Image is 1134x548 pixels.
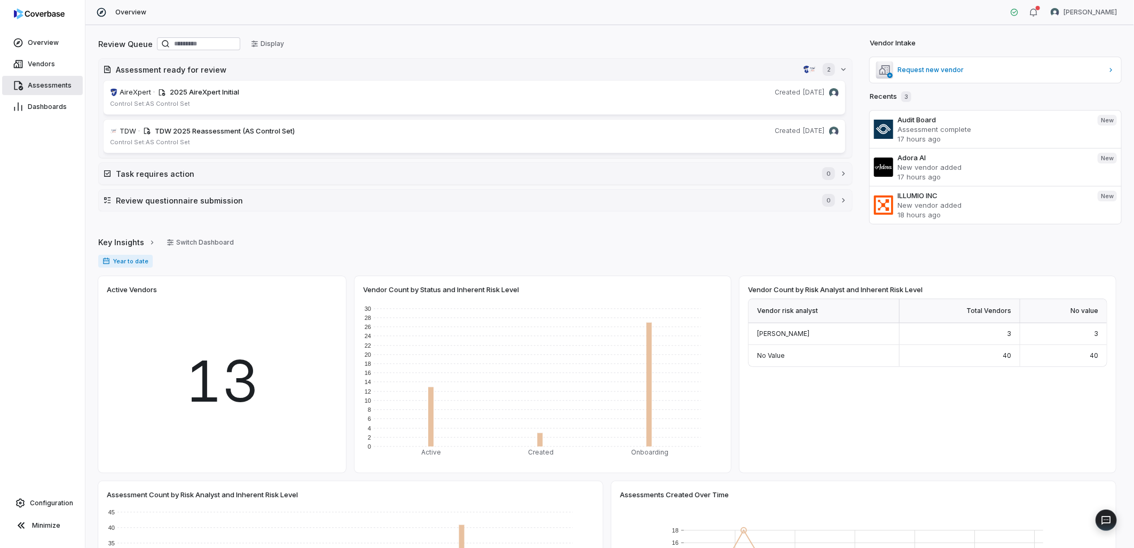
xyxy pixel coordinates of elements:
img: Raquel Wilson avatar [1051,8,1059,17]
span: Configuration [30,499,73,507]
span: 3 [1007,330,1011,338]
button: Review questionnaire submission0 [99,190,852,211]
a: Key Insights [98,231,156,254]
span: Active Vendors [107,285,157,294]
span: Overview [28,38,59,47]
text: 20 [365,351,371,358]
p: 17 hours ago [897,172,1089,182]
span: Year to date [98,255,153,268]
img: Raquel Wilson avatar [829,88,839,98]
span: [DATE] [802,127,825,135]
a: Dashboards [2,97,83,116]
span: Overview [115,8,146,17]
text: 4 [368,425,371,432]
a: Adora AINew vendor added17 hours agoNew [870,148,1121,186]
h2: Review questionnaire submission [116,195,812,206]
div: No value [1020,299,1107,323]
text: 10 [365,397,371,404]
span: 0 [822,194,835,207]
span: Dashboards [28,103,67,111]
span: Assessment Count by Risk Analyst and Inherent Risk Level [107,490,298,499]
span: Assessments [28,81,72,90]
span: Request new vendor [897,66,1103,74]
span: New [1098,115,1117,126]
h2: Recents [870,91,911,102]
text: 35 [108,540,115,546]
span: Minimize [32,521,60,530]
span: TDW [120,126,136,137]
p: 17 hours ago [897,134,1089,144]
img: Raquel Wilson avatar [829,127,839,136]
text: 0 [368,443,371,450]
h3: Audit Board [897,115,1089,124]
span: · [153,87,155,98]
h2: Task requires action [116,168,812,179]
text: 16 [672,539,679,546]
text: 28 [365,315,371,321]
text: 8 [368,406,371,413]
span: Control Set: AS Control Set [110,138,190,146]
span: 2025 AireXpert Initial [170,88,239,96]
span: Vendors [28,60,55,68]
a: Assessments [2,76,83,95]
text: 6 [368,416,371,422]
text: 2 [368,434,371,441]
span: · [138,126,140,137]
a: ILLUMIO INCNew vendor added18 hours agoNew [870,186,1121,224]
span: Created [775,127,800,135]
span: 3 [1094,330,1098,338]
span: TDW 2025 Reassessment (AS Control Set) [155,127,295,135]
p: New vendor added [897,200,1089,210]
img: logo-D7KZi-bG.svg [14,9,65,19]
h2: Vendor Intake [870,38,916,49]
a: Request new vendor [870,57,1121,83]
span: Control Set: AS Control Set [110,100,190,107]
button: Task requires action0 [99,163,852,184]
span: Created [775,88,800,97]
div: Total Vendors [900,299,1020,323]
div: Vendor risk analyst [749,299,900,323]
a: tdwandco.comTDW· TDW 2025 Reassessment (AS Control Set)Created[DATE]Raquel Wilson avatarControl S... [103,119,846,154]
a: Audit BoardAssessment complete17 hours agoNew [870,111,1121,148]
span: Vendor Count by Risk Analyst and Inherent Risk Level [748,285,923,294]
span: 13 [186,339,258,424]
text: 22 [365,342,371,349]
span: New [1098,153,1117,163]
button: Switch Dashboard [160,234,240,250]
button: Assessment ready for reviewairexpert.nettdwandco.com2 [99,59,852,80]
span: Key Insights [98,237,144,248]
a: airexpert.netAireXpert· 2025 AireXpert InitialCreated[DATE]Raquel Wilson avatarControl Set:AS Con... [103,80,846,115]
text: 14 [365,379,371,385]
h2: Review Queue [98,38,153,50]
span: [PERSON_NAME] [1064,8,1117,17]
h3: Adora AI [897,153,1089,162]
span: No Value [757,351,785,359]
p: New vendor added [897,162,1089,172]
text: 24 [365,333,371,339]
h2: Assessment ready for review [116,64,799,75]
span: Vendor Count by Status and Inherent Risk Level [363,285,519,294]
a: Overview [2,33,83,52]
text: 40 [108,524,115,531]
text: 18 [672,527,679,534]
span: 40 [1090,351,1098,359]
span: 0 [822,167,835,180]
h3: ILLUMIO INC [897,191,1089,200]
span: AireXpert [120,87,151,98]
text: 18 [365,361,371,367]
text: 30 [365,306,371,312]
button: Raquel Wilson avatar[PERSON_NAME] [1044,4,1123,20]
span: [PERSON_NAME] [757,330,809,338]
text: 16 [365,370,371,376]
button: Key Insights [95,231,159,254]
a: Vendors [2,54,83,74]
text: 12 [365,388,371,395]
span: 2 [823,63,835,76]
button: Display [245,36,290,52]
text: 26 [365,324,371,330]
p: Assessment complete [897,124,1089,134]
svg: Date range for report [103,257,110,265]
span: Assessments Created Over Time [620,490,729,499]
a: Configuration [4,494,81,513]
span: 3 [901,91,911,102]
